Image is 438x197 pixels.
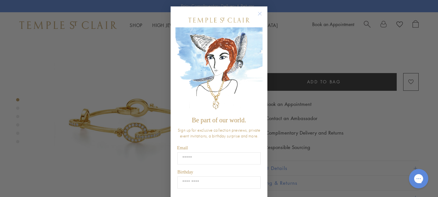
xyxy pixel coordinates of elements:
[259,13,267,21] button: Close dialog
[406,167,432,191] iframe: Gorgias live chat messenger
[177,170,193,174] span: Birthday
[177,145,188,150] span: Email
[175,27,263,113] img: c4a9eb12-d91a-4d4a-8ee0-386386f4f338.jpeg
[188,18,250,23] img: Temple St. Clair
[178,127,260,139] span: Sign up for exclusive collection previews, private event invitations, a birthday surprise and more.
[177,152,261,164] input: Email
[192,117,246,124] span: Be part of our world.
